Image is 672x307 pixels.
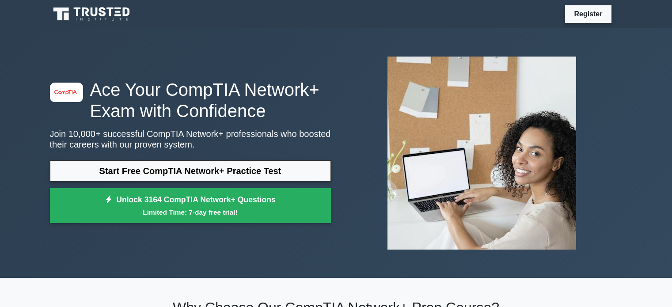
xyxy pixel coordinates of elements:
[50,129,331,150] p: Join 10,000+ successful CompTIA Network+ professionals who boosted their careers with our proven ...
[50,79,331,121] h1: Ace Your CompTIA Network+ Exam with Confidence
[50,188,331,224] a: Unlock 3164 CompTIA Network+ QuestionsLimited Time: 7-day free trial!
[50,160,331,182] a: Start Free CompTIA Network+ Practice Test
[61,207,320,217] small: Limited Time: 7-day free trial!
[569,8,607,19] a: Register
